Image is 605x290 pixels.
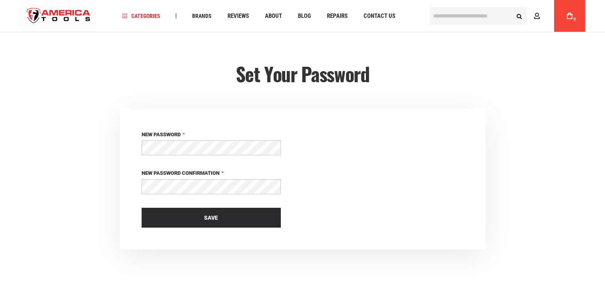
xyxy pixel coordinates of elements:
span: Categories [122,13,160,19]
a: Contact Us [360,11,399,21]
span: New Password Confirmation [142,170,220,176]
a: Blog [294,11,315,21]
span: New Password [142,131,181,137]
a: Reviews [224,11,253,21]
a: Categories [119,11,164,21]
span: Set Your Password [236,60,370,88]
span: Contact Us [364,13,395,19]
a: store logo [20,1,97,31]
span: Reviews [228,13,249,19]
span: Brands [192,13,212,19]
img: America Tools [20,1,97,31]
a: Repairs [323,11,351,21]
a: About [261,11,286,21]
button: Search [512,8,527,23]
button: Save [142,208,281,228]
span: Repairs [327,13,348,19]
span: Blog [298,13,311,19]
span: 0 [574,17,576,21]
span: About [265,13,282,19]
a: Brands [189,11,215,21]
